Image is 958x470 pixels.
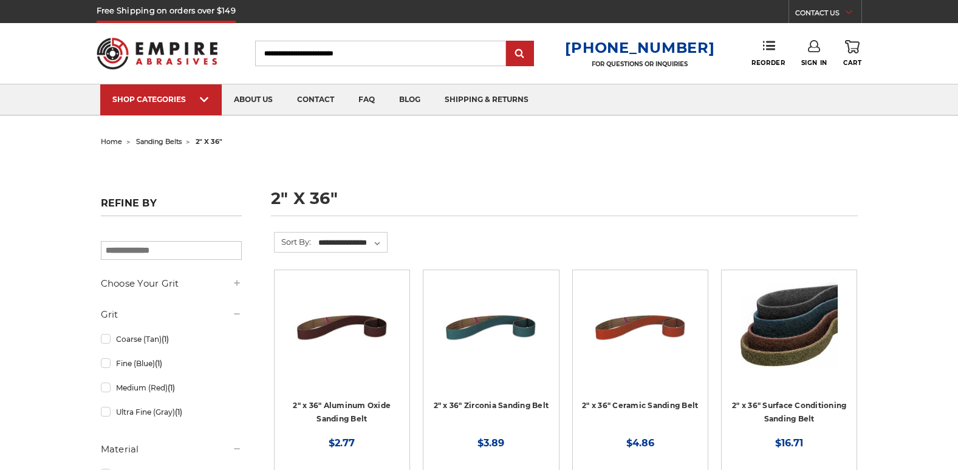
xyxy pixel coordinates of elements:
a: faq [346,84,387,115]
a: Cart [843,40,861,67]
span: $2.77 [329,437,355,449]
a: contact [285,84,346,115]
img: 2"x36" Surface Conditioning Sanding Belts [741,279,838,376]
select: Sort By: [316,234,387,252]
a: [PHONE_NUMBER] [565,39,714,56]
a: Coarse (Tan)(1) [101,329,242,350]
a: Reorder [751,40,785,66]
a: shipping & returns [433,84,541,115]
h5: Grit [101,307,242,322]
a: 2" x 36" Aluminum Oxide Sanding Belt [293,401,391,424]
a: 2"x36" Surface Conditioning Sanding Belts [730,279,848,397]
a: 2" x 36" Aluminum Oxide Pipe Sanding Belt [283,279,401,397]
span: $3.89 [477,437,504,449]
span: Cart [843,59,861,67]
a: about us [222,84,285,115]
span: Sign In [801,59,827,67]
img: Empire Abrasives [97,30,218,77]
span: (1) [175,407,182,417]
a: 2" x 36" Surface Conditioning Sanding Belt [732,401,846,424]
a: 2" x 36" Ceramic Pipe Sanding Belt [581,279,699,397]
img: 2" x 36" Aluminum Oxide Pipe Sanding Belt [293,279,391,376]
p: FOR QUESTIONS OR INQUIRIES [565,60,714,68]
label: Sort By: [275,233,311,251]
h5: Refine by [101,197,242,216]
h5: Choose Your Grit [101,276,242,291]
h5: Material [101,442,242,457]
a: CONTACT US [795,6,861,23]
span: 2" x 36" [196,137,222,146]
span: Reorder [751,59,785,67]
a: 2" x 36" Zirconia Pipe Sanding Belt [432,279,550,397]
span: (1) [168,383,175,392]
h1: 2" x 36" [271,190,858,216]
img: 2" x 36" Ceramic Pipe Sanding Belt [592,279,689,376]
a: Fine (Blue)(1) [101,353,242,374]
a: Medium (Red)(1) [101,377,242,398]
a: Ultra Fine (Gray)(1) [101,401,242,423]
input: Submit [508,42,532,66]
img: 2" x 36" Zirconia Pipe Sanding Belt [442,279,539,376]
span: (1) [162,335,169,344]
span: $16.71 [775,437,803,449]
a: blog [387,84,433,115]
a: sanding belts [136,137,182,146]
a: home [101,137,122,146]
a: 2" x 36" Zirconia Sanding Belt [434,401,549,410]
span: $4.86 [626,437,654,449]
div: SHOP CATEGORIES [112,95,210,104]
a: 2" x 36" Ceramic Sanding Belt [582,401,698,410]
span: (1) [155,359,162,368]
